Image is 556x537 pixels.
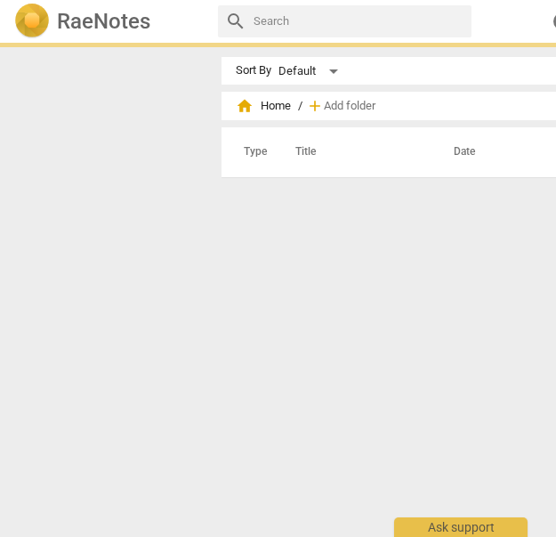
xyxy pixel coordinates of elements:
[278,57,344,85] div: Default
[394,517,528,537] div: Ask support
[225,11,246,32] span: search
[306,97,324,115] span: add
[236,64,271,77] div: Sort By
[254,7,464,36] input: Search
[274,127,432,177] th: Title
[14,4,50,39] img: Logo
[236,97,254,115] span: home
[324,100,375,113] span: Add folder
[57,9,150,34] h2: RaeNotes
[298,100,302,113] span: /
[14,4,204,39] a: LogoRaeNotes
[230,127,274,177] th: Type
[236,97,291,115] span: Home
